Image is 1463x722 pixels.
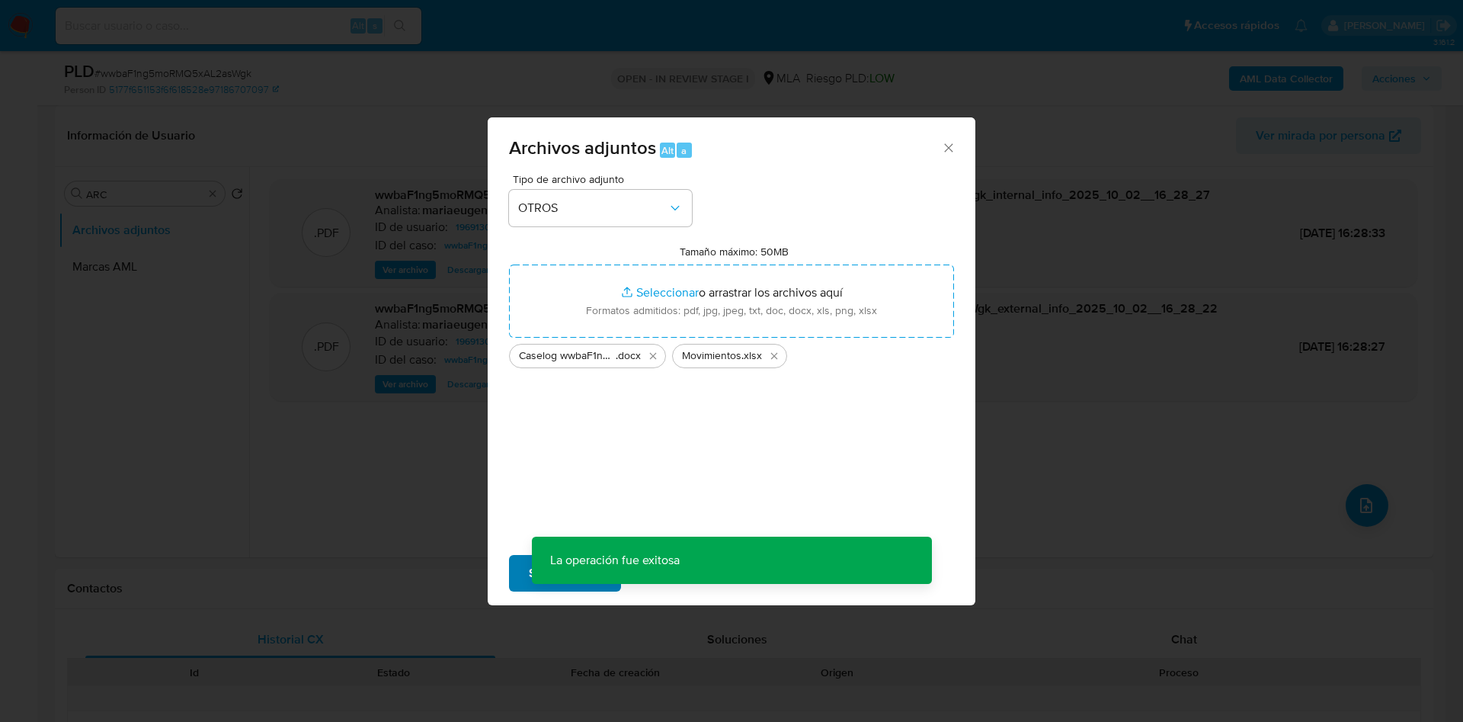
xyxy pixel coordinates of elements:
p: La operación fue exitosa [532,537,698,584]
button: Eliminar Movimientos.xlsx [765,347,783,365]
span: a [681,143,687,158]
span: .xlsx [741,348,762,364]
button: OTROS [509,190,692,226]
span: OTROS [518,201,667,216]
button: Cerrar [941,140,955,154]
span: Archivos adjuntos [509,134,656,161]
span: Cancelar [647,557,696,590]
ul: Archivos seleccionados [509,338,954,368]
span: .docx [616,348,641,364]
button: Subir archivo [509,555,621,592]
span: Subir archivo [529,557,601,590]
span: Alt [661,143,674,158]
button: Eliminar Caselog wwbaF1ng5moRMQ5xAL2asWgk_2025_09_17_21_46_35 (1).docx [644,347,662,365]
label: Tamaño máximo: 50MB [680,245,789,258]
span: Tipo de archivo adjunto [513,174,696,185]
span: Caselog wwbaF1ng5moRMQ5xAL2asWgk_2025_09_17_21_46_35 (1) [519,348,616,364]
span: Movimientos [682,348,741,364]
